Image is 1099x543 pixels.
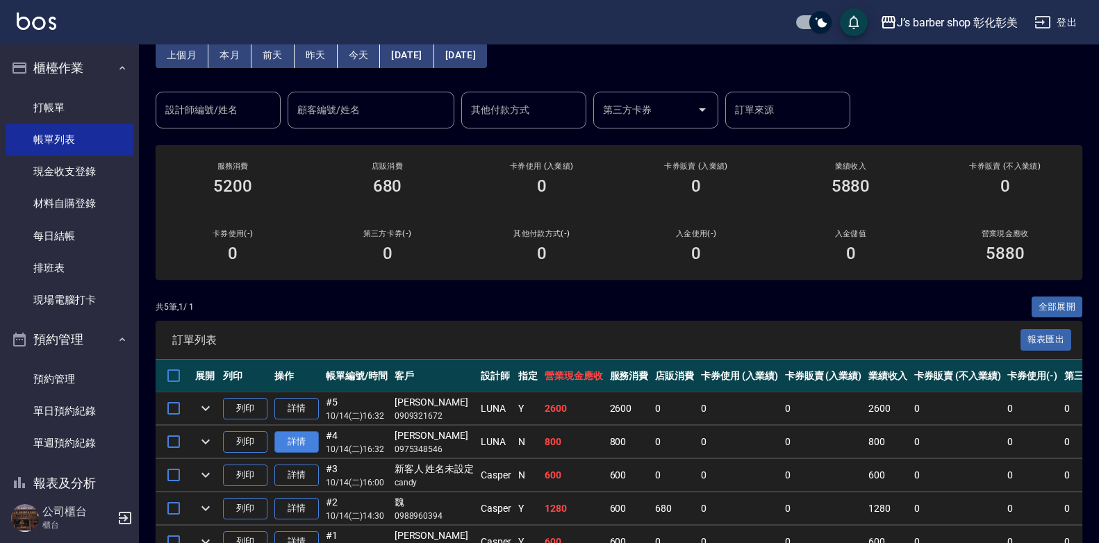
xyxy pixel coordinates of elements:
[223,498,267,519] button: 列印
[395,462,474,476] div: 新客人 姓名未設定
[782,426,866,458] td: 0
[477,426,515,458] td: LUNA
[223,431,267,453] button: 列印
[220,360,271,392] th: 列印
[1004,392,1061,425] td: 0
[697,459,782,492] td: 0
[477,360,515,392] th: 設計師
[395,510,474,522] p: 0988960394
[790,162,911,171] h2: 業績收入
[541,492,606,525] td: 1280
[326,476,388,489] p: 10/14 (二) 16:00
[11,504,39,532] img: Person
[223,465,267,486] button: 列印
[172,333,1020,347] span: 訂單列表
[223,398,267,419] button: 列印
[6,92,133,124] a: 打帳單
[945,162,1066,171] h2: 卡券販賣 (不入業績)
[373,176,402,196] h3: 680
[636,229,757,238] h2: 入金使用(-)
[156,301,194,313] p: 共 5 筆, 1 / 1
[652,492,697,525] td: 680
[911,459,1004,492] td: 0
[1032,296,1083,318] button: 全部展開
[1004,492,1061,525] td: 0
[606,360,652,392] th: 服務消費
[195,431,216,452] button: expand row
[606,392,652,425] td: 2600
[1004,426,1061,458] td: 0
[911,492,1004,525] td: 0
[537,176,547,196] h3: 0
[17,12,56,30] img: Logo
[6,465,133,501] button: 報表及分析
[6,363,133,395] a: 預約管理
[395,495,474,510] div: 魏
[897,14,1018,31] div: J’s barber shop 彰化彰美
[322,492,391,525] td: #2
[652,426,697,458] td: 0
[213,176,252,196] h3: 5200
[6,284,133,316] a: 現場電腦打卡
[515,459,541,492] td: N
[515,392,541,425] td: Y
[274,398,319,419] a: 詳情
[477,459,515,492] td: Casper
[911,360,1004,392] th: 卡券販賣 (不入業績)
[172,162,293,171] h3: 服務消費
[541,459,606,492] td: 600
[832,176,870,196] h3: 5880
[6,50,133,86] button: 櫃檯作業
[395,410,474,422] p: 0909321672
[395,443,474,456] p: 0975348546
[945,229,1066,238] h2: 營業現金應收
[338,42,381,68] button: 今天
[395,428,474,443] div: [PERSON_NAME]
[6,156,133,187] a: 現金收支登錄
[782,392,866,425] td: 0
[697,426,782,458] td: 0
[1029,10,1082,35] button: 登出
[782,360,866,392] th: 卡券販賣 (入業績)
[986,244,1025,263] h3: 5880
[395,395,474,410] div: [PERSON_NAME]
[865,392,911,425] td: 2600
[326,510,388,522] p: 10/14 (二) 14:30
[271,360,322,392] th: 操作
[327,229,447,238] h2: 第三方卡券(-)
[875,8,1023,37] button: J’s barber shop 彰化彰美
[477,392,515,425] td: LUNA
[383,244,392,263] h3: 0
[537,244,547,263] h3: 0
[395,476,474,489] p: candy
[380,42,433,68] button: [DATE]
[195,465,216,485] button: expand row
[911,426,1004,458] td: 0
[434,42,487,68] button: [DATE]
[6,124,133,156] a: 帳單列表
[1004,459,1061,492] td: 0
[481,162,602,171] h2: 卡券使用 (入業績)
[865,459,911,492] td: 600
[865,360,911,392] th: 業績收入
[326,443,388,456] p: 10/14 (二) 16:32
[865,492,911,525] td: 1280
[208,42,251,68] button: 本月
[295,42,338,68] button: 昨天
[1000,176,1010,196] h3: 0
[322,459,391,492] td: #3
[652,459,697,492] td: 0
[274,431,319,453] a: 詳情
[322,392,391,425] td: #5
[541,426,606,458] td: 800
[790,229,911,238] h2: 入金儲值
[6,395,133,427] a: 單日預約紀錄
[697,492,782,525] td: 0
[697,360,782,392] th: 卡券使用 (入業績)
[691,99,713,121] button: Open
[691,244,701,263] h3: 0
[515,360,541,392] th: 指定
[1020,329,1072,351] button: 報表匯出
[395,528,474,543] div: [PERSON_NAME]
[251,42,295,68] button: 前天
